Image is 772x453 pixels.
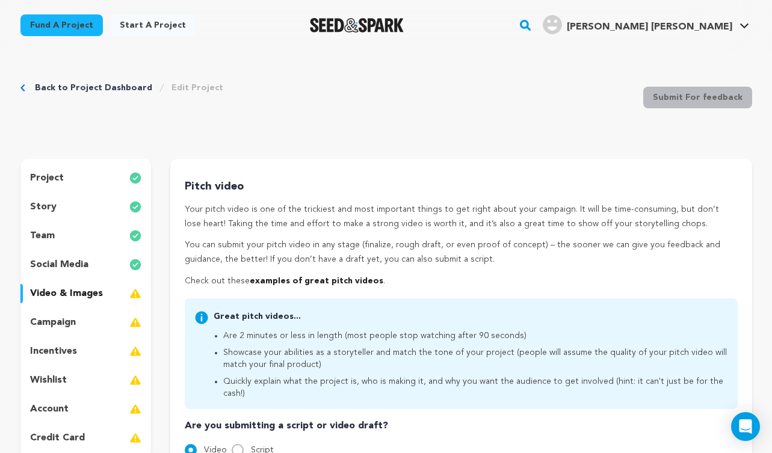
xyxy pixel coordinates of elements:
img: warning-full.svg [129,315,141,330]
img: warning-full.svg [129,286,141,301]
p: Great pitch videos... [214,310,727,322]
p: video & images [30,286,103,301]
img: Seed&Spark Logo Dark Mode [310,18,404,32]
li: Showcase your abilities as a storyteller and match the tone of your project (people will assume t... [223,347,727,371]
p: wishlist [30,373,67,387]
img: check-circle-full.svg [129,257,141,272]
a: Edit Project [171,82,223,94]
img: warning-full.svg [129,402,141,416]
img: warning-full.svg [129,431,141,445]
img: warning-full.svg [129,344,141,359]
p: social media [30,257,88,272]
button: story [20,197,152,217]
div: Breadcrumb [20,82,223,94]
div: Open Intercom Messenger [731,412,760,441]
span: Sarsembayeva A.'s Profile [540,13,752,38]
p: incentives [30,344,77,359]
li: Are 2 minutes or less in length (most people stop watching after 90 seconds) [223,330,727,342]
p: story [30,200,57,214]
a: Start a project [110,14,196,36]
a: Sarsembayeva A.'s Profile [540,13,752,34]
a: Back to Project Dashboard [35,82,152,94]
a: Fund a project [20,14,103,36]
button: team [20,226,152,245]
p: campaign [30,315,76,330]
img: user.png [543,15,562,34]
img: warning-full.svg [129,373,141,387]
div: Sarsembayeva A.'s Profile [543,15,732,34]
img: check-circle-full.svg [129,229,141,243]
p: Your pitch video is one of the trickiest and most important things to get right about your campai... [185,203,737,232]
img: check-circle-full.svg [129,171,141,185]
p: Are you submitting a script or video draft? [185,419,737,433]
button: project [20,168,152,188]
p: project [30,171,64,185]
p: credit card [30,431,85,445]
button: campaign [20,313,152,332]
button: Submit For feedback [643,87,752,108]
p: account [30,402,69,416]
span: [PERSON_NAME] [PERSON_NAME] [567,22,732,32]
p: Pitch video [185,178,737,196]
a: examples of great pitch videos [250,277,383,285]
button: account [20,399,152,419]
button: incentives [20,342,152,361]
button: wishlist [20,371,152,390]
button: credit card [20,428,152,448]
button: social media [20,255,152,274]
p: You can submit your pitch video in any stage (finalize, rough draft, or even proof of concept) – ... [185,238,737,267]
button: video & images [20,284,152,303]
li: Quickly explain what the project is, who is making it, and why you want the audience to get invol... [223,375,727,399]
img: check-circle-full.svg [129,200,141,214]
p: Check out these . [185,274,737,289]
a: Seed&Spark Homepage [310,18,404,32]
p: team [30,229,55,243]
